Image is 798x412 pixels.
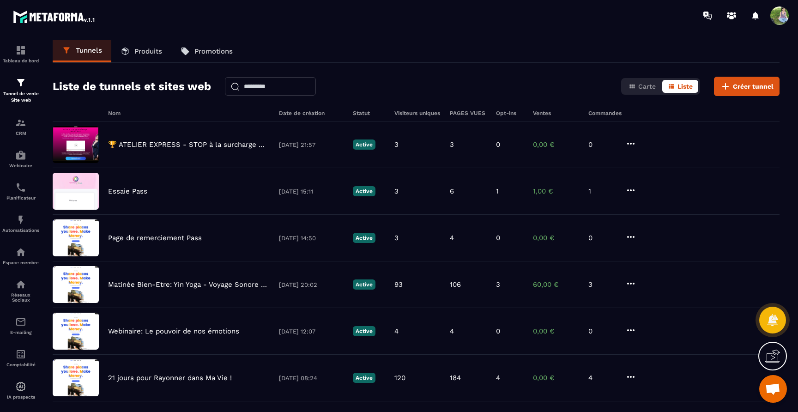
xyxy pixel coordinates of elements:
[2,131,39,136] p: CRM
[2,272,39,309] a: social-networksocial-networkRéseaux Sociaux
[450,280,461,289] p: 106
[15,77,26,88] img: formation
[533,374,579,382] p: 0,00 €
[394,234,399,242] p: 3
[279,235,344,242] p: [DATE] 14:50
[450,187,454,195] p: 6
[2,309,39,342] a: emailemailE-mailing
[496,110,524,116] h6: Opt-ins
[279,328,344,335] p: [DATE] 12:07
[279,110,344,116] h6: Date de création
[588,374,616,382] p: 4
[279,281,344,288] p: [DATE] 20:02
[15,279,26,290] img: social-network
[394,374,405,382] p: 120
[353,279,375,290] p: Active
[2,91,39,103] p: Tunnel de vente Site web
[279,375,344,382] p: [DATE] 08:24
[53,77,211,96] h2: Liste de tunnels et sites web
[15,381,26,392] img: automations
[2,58,39,63] p: Tableau de bord
[496,327,500,335] p: 0
[108,140,270,149] p: 🏆 ATELIER EXPRESS - STOP à la surcharge mentale
[108,280,270,289] p: Matinée Bien-Etre: Yin Yoga - Voyage Sonore - Méditation Spéciale Solstice d'été
[2,330,39,335] p: E-mailing
[353,139,375,150] p: Active
[496,234,500,242] p: 0
[111,40,171,62] a: Produits
[714,77,780,96] button: Créer tunnel
[677,83,693,90] span: Liste
[171,40,242,62] a: Promotions
[588,327,616,335] p: 0
[15,117,26,128] img: formation
[76,46,102,55] p: Tunnels
[108,187,147,195] p: Essaie Pass
[2,207,39,240] a: automationsautomationsAutomatisations
[134,47,162,55] p: Produits
[53,40,111,62] a: Tunnels
[53,266,99,303] img: image
[15,45,26,56] img: formation
[394,187,399,195] p: 3
[588,140,616,149] p: 0
[353,326,375,336] p: Active
[53,173,99,210] img: image
[2,175,39,207] a: schedulerschedulerPlanificateur
[353,110,385,116] h6: Statut
[394,110,441,116] h6: Visiteurs uniques
[662,80,698,93] button: Liste
[394,280,403,289] p: 93
[108,110,270,116] h6: Nom
[496,140,500,149] p: 0
[2,195,39,200] p: Planificateur
[53,359,99,396] img: image
[108,234,202,242] p: Page de remerciement Pass
[53,126,99,163] img: image
[533,140,579,149] p: 0,00 €
[353,373,375,383] p: Active
[15,150,26,161] img: automations
[2,38,39,70] a: formationformationTableau de bord
[394,327,399,335] p: 4
[450,110,487,116] h6: PAGES VUES
[533,234,579,242] p: 0,00 €
[496,187,499,195] p: 1
[638,83,656,90] span: Carte
[450,327,454,335] p: 4
[2,70,39,110] a: formationformationTunnel de vente Site web
[2,228,39,233] p: Automatisations
[2,240,39,272] a: automationsautomationsEspace membre
[279,188,344,195] p: [DATE] 15:11
[15,349,26,360] img: accountant
[279,141,344,148] p: [DATE] 21:57
[2,143,39,175] a: automationsautomationsWebinaire
[733,82,774,91] span: Créer tunnel
[353,233,375,243] p: Active
[2,342,39,374] a: accountantaccountantComptabilité
[759,375,787,403] div: Ouvrir le chat
[353,186,375,196] p: Active
[533,327,579,335] p: 0,00 €
[2,292,39,303] p: Réseaux Sociaux
[15,247,26,258] img: automations
[533,280,579,289] p: 60,00 €
[588,187,616,195] p: 1
[588,234,616,242] p: 0
[450,234,454,242] p: 4
[496,280,500,289] p: 3
[2,110,39,143] a: formationformationCRM
[108,327,239,335] p: Webinaire: Le pouvoir de nos émotions
[588,110,622,116] h6: Commandes
[394,140,399,149] p: 3
[450,140,454,149] p: 3
[496,374,500,382] p: 4
[2,362,39,367] p: Comptabilité
[533,187,579,195] p: 1,00 €
[194,47,233,55] p: Promotions
[15,316,26,327] img: email
[450,374,461,382] p: 184
[2,260,39,265] p: Espace membre
[15,214,26,225] img: automations
[533,110,579,116] h6: Ventes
